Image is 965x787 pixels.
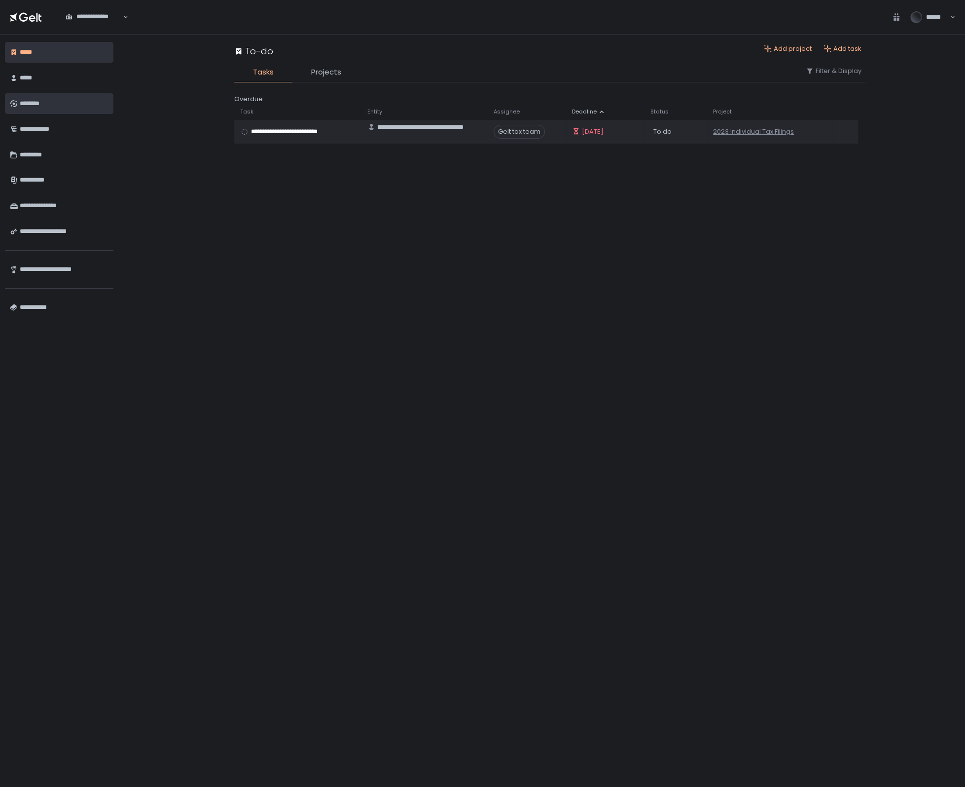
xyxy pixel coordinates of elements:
span: Task [240,108,253,115]
span: Tasks [253,67,274,78]
button: Add project [764,44,812,53]
button: Add task [823,44,861,53]
span: Status [650,108,669,115]
div: Search for option [59,7,128,28]
span: Gelt tax team [494,125,545,139]
button: Filter & Display [806,67,861,75]
div: Overdue [234,94,865,104]
span: Entity [367,108,382,115]
span: To do [653,127,672,136]
span: Projects [311,67,341,78]
span: Project [713,108,732,115]
span: [DATE] [582,127,604,136]
span: Assignee [494,108,520,115]
div: To-do [234,44,273,58]
span: Deadline [572,108,597,115]
a: 2023 Individual Tax Filings [713,127,794,136]
input: Search for option [66,21,122,31]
